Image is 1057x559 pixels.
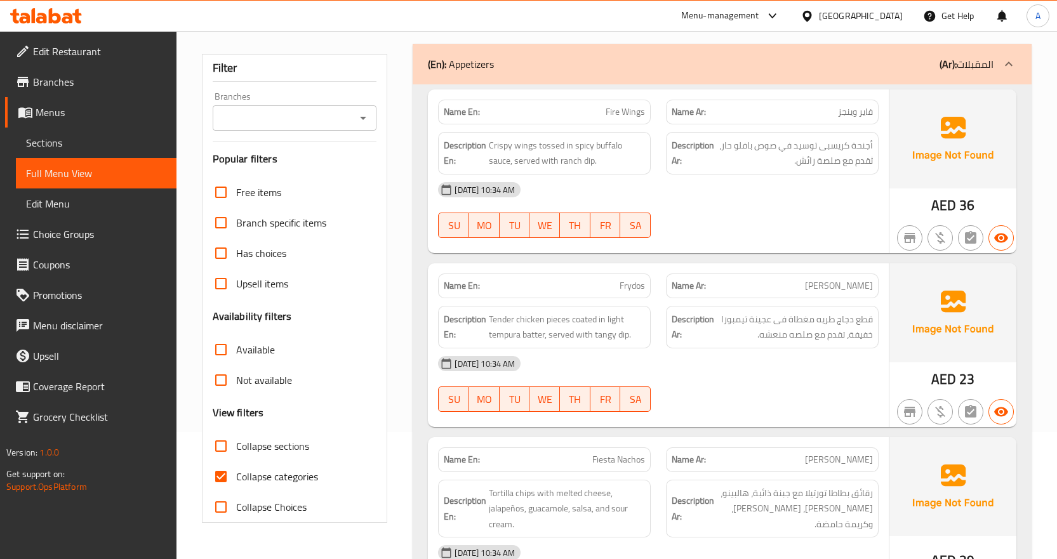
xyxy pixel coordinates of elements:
span: Collapse Choices [236,499,307,515]
span: TU [505,390,525,409]
a: Support.OpsPlatform [6,478,87,495]
span: Fiesta Nachos [592,453,645,466]
span: Upsell items [236,276,288,291]
strong: Name Ar: [672,105,706,119]
strong: Description Ar: [672,312,714,343]
span: Sections [26,135,166,150]
span: Free items [236,185,281,200]
span: Frydos [620,279,645,293]
button: SA [620,386,651,412]
h3: Availability filters [213,309,292,324]
strong: Description Ar: [672,138,714,169]
strong: Description Ar: [672,493,714,524]
a: Menu disclaimer [5,310,176,341]
span: Has choices [236,246,286,261]
button: TU [500,386,530,412]
span: Promotions [33,287,166,303]
span: أجنحة كريسبى توسيد في صوص بافلو حار، ثقدم مع صلصة رائش. [717,138,873,169]
h3: View filters [213,405,264,420]
button: WE [529,213,560,238]
span: 1.0.0 [39,444,59,461]
span: قطع دجاج طريه مغطاة فى عجينة تيمبورا خفيفة، تقدم مع صلصه منعشه. [717,312,873,343]
span: Get support on: [6,466,65,482]
button: FR [590,213,621,238]
button: Not branch specific item [897,225,922,251]
span: Full Menu View [26,166,166,181]
span: SU [444,216,464,235]
span: 23 [959,367,974,391]
a: Menus [5,97,176,128]
a: Edit Menu [16,188,176,219]
span: WE [535,216,555,235]
span: FR [595,390,616,409]
span: A [1035,9,1040,23]
strong: Name Ar: [672,279,706,293]
span: Upsell [33,348,166,364]
a: Branches [5,67,176,97]
strong: Name En: [444,279,480,293]
button: WE [529,386,560,412]
span: SA [625,216,646,235]
span: Edit Menu [26,196,166,211]
a: Sections [16,128,176,158]
a: Edit Restaurant [5,36,176,67]
span: WE [535,390,555,409]
h3: Popular filters [213,152,377,166]
span: Fire Wings [606,105,645,119]
span: فاير وينجز [838,105,873,119]
span: Branch specific items [236,215,326,230]
span: Tortilla chips with melted cheese, jalapeños, guacamole, salsa, and sour cream. [489,485,645,532]
button: MO [469,386,500,412]
button: Open [354,109,372,127]
strong: Description En: [444,493,486,524]
strong: Name En: [444,453,480,466]
button: Purchased item [927,399,953,424]
a: Promotions [5,280,176,310]
span: Not available [236,372,292,388]
span: 36 [959,193,974,218]
a: Upsell [5,341,176,371]
strong: Name Ar: [672,453,706,466]
a: Full Menu View [16,158,176,188]
span: FR [595,216,616,235]
div: Menu-management [681,8,759,23]
span: Menus [36,105,166,120]
strong: Description En: [444,138,486,169]
span: Choice Groups [33,227,166,242]
button: TH [560,213,590,238]
span: [DATE] 10:34 AM [449,547,520,559]
span: Coverage Report [33,379,166,394]
button: TH [560,386,590,412]
button: Purchased item [927,225,953,251]
span: [PERSON_NAME] [805,279,873,293]
a: Choice Groups [5,219,176,249]
span: Collapse categories [236,469,318,484]
span: SU [444,390,464,409]
span: AED [931,367,956,391]
button: SU [438,386,469,412]
img: Ae5nvW7+0k+MAAAAAElFTkSuQmCC [889,437,1016,536]
button: FR [590,386,621,412]
span: TH [565,390,585,409]
span: [DATE] 10:34 AM [449,184,520,196]
div: [GEOGRAPHIC_DATA] [819,9,903,23]
b: (Ar): [940,55,957,74]
img: Ae5nvW7+0k+MAAAAAElFTkSuQmCC [889,263,1016,362]
span: Branches [33,74,166,89]
span: TH [565,216,585,235]
span: [PERSON_NAME] [805,453,873,466]
span: Available [236,342,275,357]
span: MO [474,216,495,235]
button: Not has choices [958,225,983,251]
span: Grocery Checklist [33,409,166,424]
button: SA [620,213,651,238]
div: (En): Appetizers(Ar):المقبلات [413,44,1032,84]
p: المقبلات [940,56,994,72]
span: Collapse sections [236,438,309,454]
span: Coupons [33,257,166,272]
span: Crispy wings tossed in spicy buffalo sauce, served with ranch dip. [489,138,645,169]
span: رقائق بطاطا تورتيلا مع جبنة ذائبة، هالبينو، جواكامولي، سالسا، وكريمة حامضة. [717,485,873,532]
span: Tender chicken pieces coated in light tempura batter, served with tangy dip. [489,312,645,343]
b: (En): [428,55,446,74]
strong: Description En: [444,312,486,343]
